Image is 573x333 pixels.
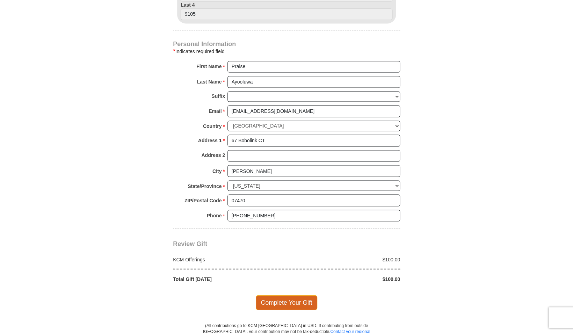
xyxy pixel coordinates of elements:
[286,256,404,263] div: $100.00
[286,275,404,282] div: $100.00
[173,47,400,56] div: Indicates required field
[181,8,392,20] input: Last 4
[197,77,222,87] strong: Last Name
[181,1,392,20] label: Last 4
[184,195,222,205] strong: ZIP/Postal Code
[212,166,222,176] strong: City
[209,106,222,116] strong: Email
[173,41,400,47] h4: Personal Information
[203,121,222,131] strong: Country
[173,240,207,247] span: Review Gift
[256,295,318,310] span: Complete Your Gift
[188,181,222,191] strong: State/Province
[169,256,287,263] div: KCM Offerings
[201,150,225,160] strong: Address 2
[198,136,222,145] strong: Address 1
[196,61,222,71] strong: First Name
[169,275,287,282] div: Total Gift [DATE]
[211,91,225,101] strong: Suffix
[207,210,222,220] strong: Phone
